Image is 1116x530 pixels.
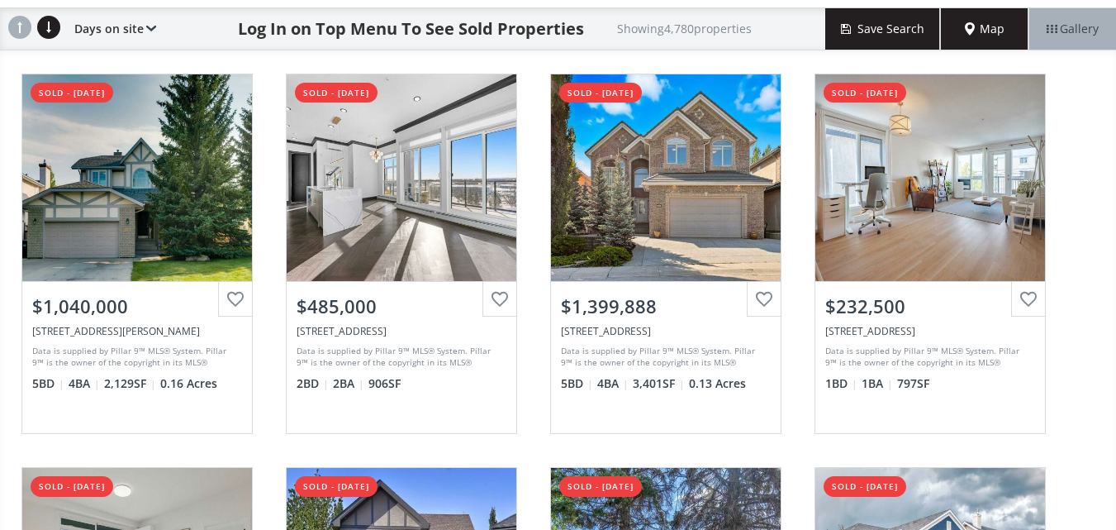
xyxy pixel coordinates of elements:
[32,294,242,319] div: $1,040,000
[32,324,242,338] div: 195 Christie Park View SW, Calgary, AB T3H 2Z3
[368,375,401,392] span: 906 SF
[32,345,238,370] div: Data is supplied by Pillar 9™ MLS® System. Pillar 9™ is the owner of the copyright in its MLS® Sy...
[297,294,506,319] div: $485,000
[561,375,593,392] span: 5 BD
[862,375,893,392] span: 1 BA
[941,8,1028,50] div: Map
[825,345,1031,370] div: Data is supplied by Pillar 9™ MLS® System. Pillar 9™ is the owner of the copyright in its MLS® Sy...
[597,375,629,392] span: 4 BA
[297,345,502,370] div: Data is supplied by Pillar 9™ MLS® System. Pillar 9™ is the owner of the copyright in its MLS® Sy...
[561,294,771,319] div: $1,399,888
[825,324,1035,338] div: 1724 26 Avenue SW #305, Calgary, AB T2T1C8
[897,375,929,392] span: 797 SF
[269,57,534,451] a: sold - [DATE]$485,000[STREET_ADDRESS]Data is supplied by Pillar 9™ MLS® System. Pillar 9™ is the ...
[534,57,798,451] a: sold - [DATE]$1,399,888[STREET_ADDRESS]Data is supplied by Pillar 9™ MLS® System. Pillar 9™ is th...
[333,375,364,392] span: 2 BA
[160,375,217,392] span: 0.16 Acres
[32,375,64,392] span: 5 BD
[965,21,1004,37] span: Map
[238,17,584,41] h1: Log In on Top Menu To See Sold Properties
[633,375,685,392] span: 3,401 SF
[825,294,1035,319] div: $232,500
[1028,8,1116,50] div: Gallery
[1047,21,1099,37] span: Gallery
[69,375,100,392] span: 4 BA
[297,375,329,392] span: 2 BD
[297,324,506,338] div: 370 Dieppe Drive SW #602, Calgary, AB T3E 7L4
[825,375,857,392] span: 1 BD
[561,324,771,338] div: 4741 Hamptons Way NW, Calgary, AB T3A 6K1
[561,345,767,370] div: Data is supplied by Pillar 9™ MLS® System. Pillar 9™ is the owner of the copyright in its MLS® Sy...
[617,22,752,35] h2: Showing 4,780 properties
[5,57,269,451] a: sold - [DATE]$1,040,000[STREET_ADDRESS][PERSON_NAME]Data is supplied by Pillar 9™ MLS® System. Pi...
[104,375,156,392] span: 2,129 SF
[798,57,1062,451] a: sold - [DATE]$232,500[STREET_ADDRESS]Data is supplied by Pillar 9™ MLS® System. Pillar 9™ is the ...
[66,8,156,50] div: Days on site
[689,375,746,392] span: 0.13 Acres
[825,8,941,50] button: Save Search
